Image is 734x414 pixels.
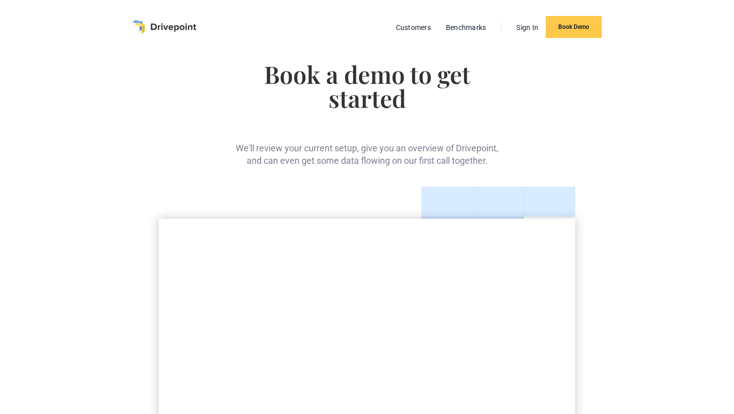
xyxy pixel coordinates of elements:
[546,16,602,38] a: Book Demo
[511,21,543,34] a: Sign In
[233,126,501,167] div: We'll review your current setup, give you an overview of Drivepoint, and can even get some data f...
[391,21,436,34] a: Customers
[233,62,501,110] h1: Book a demo to get started
[132,20,196,34] a: home
[441,21,491,34] a: Benchmarks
